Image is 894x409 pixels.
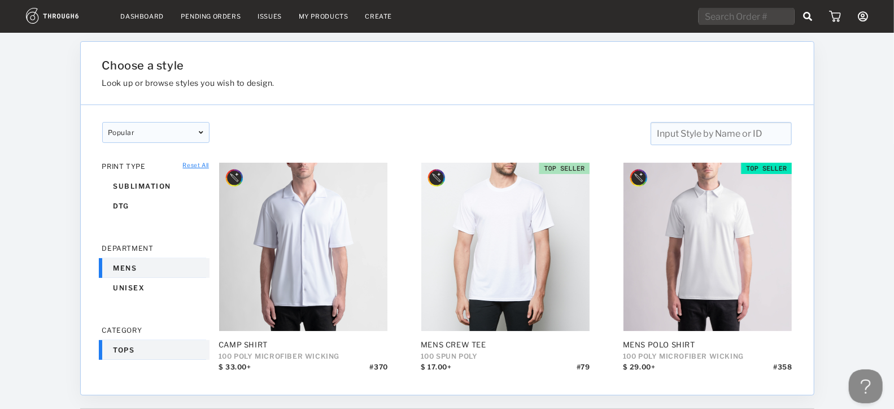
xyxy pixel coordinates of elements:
[849,369,883,403] iframe: Toggle Customer Support
[102,258,210,278] div: mens
[102,278,210,298] div: unisex
[102,340,210,360] div: tops
[421,340,590,349] div: Mens Crew Tee
[623,340,792,349] div: Mens Polo Shirt
[102,162,210,171] div: PRINT TYPE
[183,162,209,168] a: Reset All
[225,168,244,188] img: style_designer_badgeMockup.svg
[121,12,164,20] a: Dashboard
[651,122,792,145] input: Input Style by Name or ID
[102,244,210,253] div: DEPARTMENT
[219,363,251,380] div: $ 33.00+
[181,12,241,20] a: Pending Orders
[219,163,387,331] img: 7fffedd5-3e32-45b2-8905-8e956f47dea6.jpg
[577,363,590,380] div: # 79
[102,326,210,334] div: CATEGORY
[773,363,792,380] div: # 358
[365,12,393,20] a: Create
[258,12,282,20] a: Issues
[219,352,388,360] div: 100 Poly Microfiber Wicking
[623,363,656,380] div: $ 29.00+
[369,363,387,380] div: # 370
[102,59,676,72] h1: Choose a style
[421,363,452,380] div: $ 17.00+
[699,8,795,25] input: Search Order #
[427,168,446,188] img: style_designer_badgeMockup.svg
[102,78,676,88] h3: Look up or browse styles you wish to design.
[623,163,792,331] img: 753c5235-8fee-4bf8-a665-546089ef27cb.jpg
[421,352,590,360] div: 100 SPUN POLY
[102,122,210,143] div: popular
[629,168,648,188] img: style_designer_badgeMockup.svg
[102,176,210,196] div: sublimation
[219,340,388,349] div: Camp Shirt
[26,8,104,24] img: logo.1c10ca64.svg
[829,11,841,22] img: icon_cart.dab5cea1.svg
[623,352,792,360] div: 100 Poly Microfiber Wicking
[299,12,348,20] a: My Products
[421,163,590,331] img: 42b82b05-efab-4b3d-afa1-d18a665238f8.jpg
[102,196,210,216] div: dtg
